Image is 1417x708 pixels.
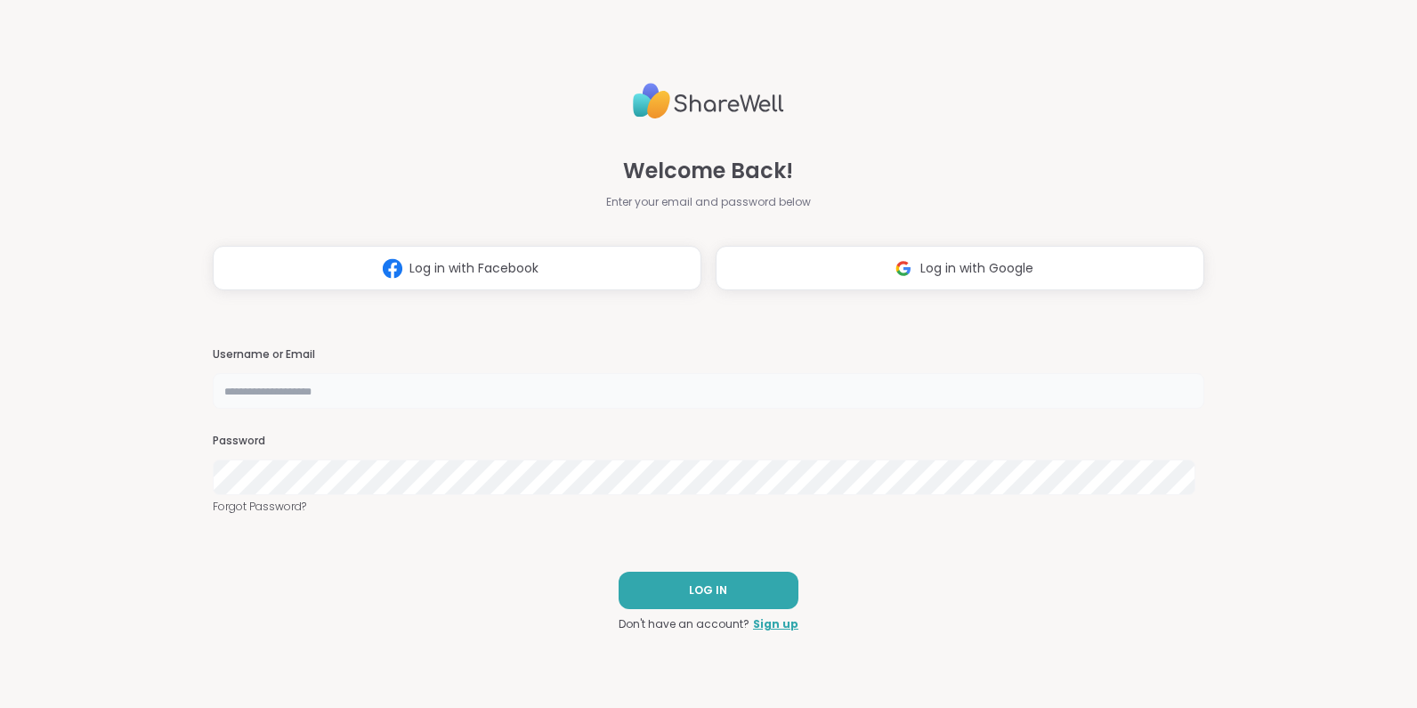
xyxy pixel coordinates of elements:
span: Log in with Google [920,259,1033,278]
span: Log in with Facebook [409,259,538,278]
a: Forgot Password? [213,499,1204,515]
button: Log in with Facebook [213,246,701,290]
img: ShareWell Logomark [376,252,409,285]
span: Enter your email and password below [606,194,811,210]
h3: Password [213,434,1204,449]
span: Don't have an account? [619,616,749,632]
span: LOG IN [689,582,727,598]
img: ShareWell Logomark [887,252,920,285]
button: LOG IN [619,572,798,609]
img: ShareWell Logo [633,76,784,126]
a: Sign up [753,616,798,632]
button: Log in with Google [716,246,1204,290]
h3: Username or Email [213,347,1204,362]
span: Welcome Back! [623,155,793,187]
